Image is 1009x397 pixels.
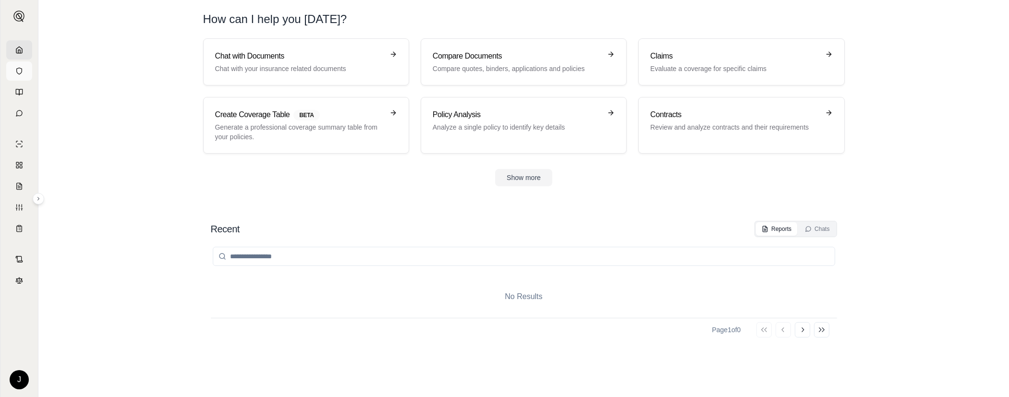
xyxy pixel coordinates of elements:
[433,64,601,73] p: Compare quotes, binders, applications and policies
[762,225,791,233] div: Reports
[215,50,384,62] h3: Chat with Documents
[13,11,25,22] img: Expand sidebar
[650,64,819,73] p: Evaluate a coverage for specific claims
[421,38,627,85] a: Compare DocumentsCompare quotes, binders, applications and policies
[638,38,844,85] a: ClaimsEvaluate a coverage for specific claims
[433,122,601,132] p: Analyze a single policy to identify key details
[215,122,384,142] p: Generate a professional coverage summary table from your policies.
[293,110,319,120] span: BETA
[6,177,32,196] a: Claim Coverage
[211,222,240,236] h2: Recent
[6,134,32,154] a: Single Policy
[203,12,845,27] h1: How can I help you [DATE]?
[421,97,627,154] a: Policy AnalysisAnalyze a single policy to identify key details
[6,40,32,60] a: Home
[33,193,44,205] button: Expand sidebar
[433,109,601,120] h3: Policy Analysis
[6,219,32,238] a: Coverage Table
[712,325,741,335] div: Page 1 of 0
[6,250,32,269] a: Contract Analysis
[638,97,844,154] a: ContractsReview and analyze contracts and their requirements
[10,7,29,26] button: Expand sidebar
[6,61,32,81] a: Documents Vault
[215,64,384,73] p: Chat with your insurance related documents
[495,169,552,186] button: Show more
[756,222,797,236] button: Reports
[650,50,819,62] h3: Claims
[215,109,384,120] h3: Create Coverage Table
[6,198,32,217] a: Custom Report
[433,50,601,62] h3: Compare Documents
[6,104,32,123] a: Chat
[203,97,409,154] a: Create Coverage TableBETAGenerate a professional coverage summary table from your policies.
[805,225,829,233] div: Chats
[203,38,409,85] a: Chat with DocumentsChat with your insurance related documents
[650,122,819,132] p: Review and analyze contracts and their requirements
[6,156,32,175] a: Policy Comparisons
[211,276,837,318] div: No Results
[6,83,32,102] a: Prompt Library
[10,370,29,389] div: J
[6,271,32,290] a: Legal Search Engine
[650,109,819,120] h3: Contracts
[799,222,835,236] button: Chats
